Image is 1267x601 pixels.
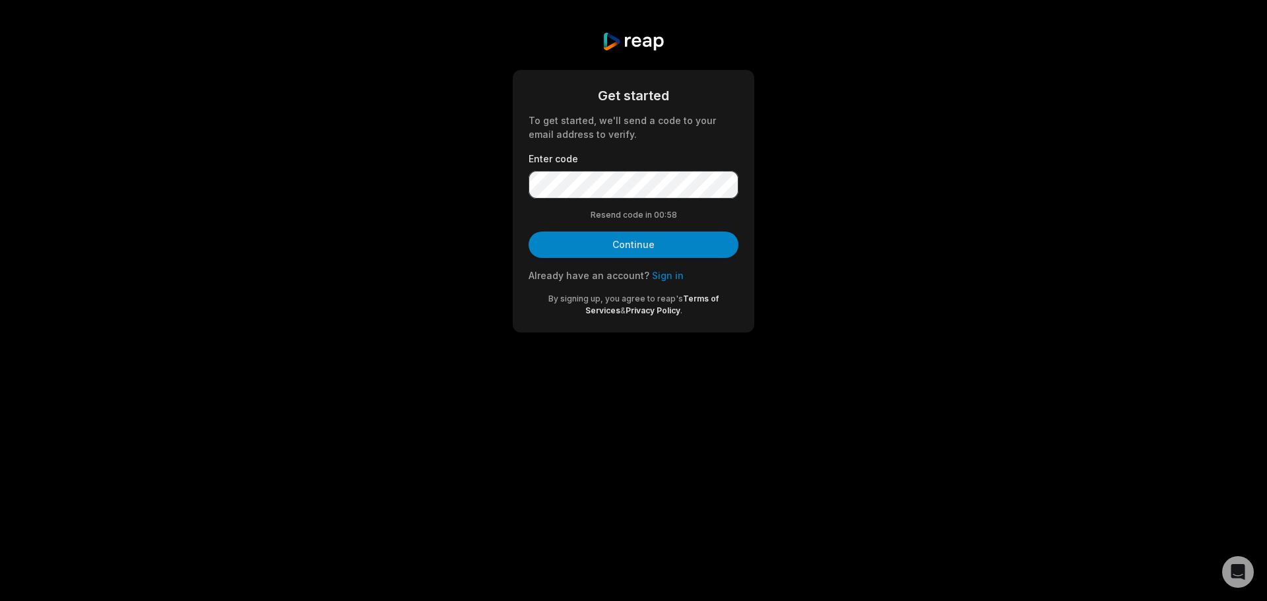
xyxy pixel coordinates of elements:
[602,32,665,51] img: reap
[529,209,738,221] div: Resend code in 00:
[529,86,738,106] div: Get started
[652,270,684,281] a: Sign in
[680,305,682,315] span: .
[529,270,649,281] span: Already have an account?
[529,152,738,166] label: Enter code
[620,305,626,315] span: &
[529,113,738,141] div: To get started, we'll send a code to your email address to verify.
[585,294,719,315] a: Terms of Services
[1222,556,1254,588] div: Open Intercom Messenger
[529,232,738,258] button: Continue
[626,305,680,315] a: Privacy Policy
[666,209,677,221] span: 58
[548,294,683,303] span: By signing up, you agree to reap's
